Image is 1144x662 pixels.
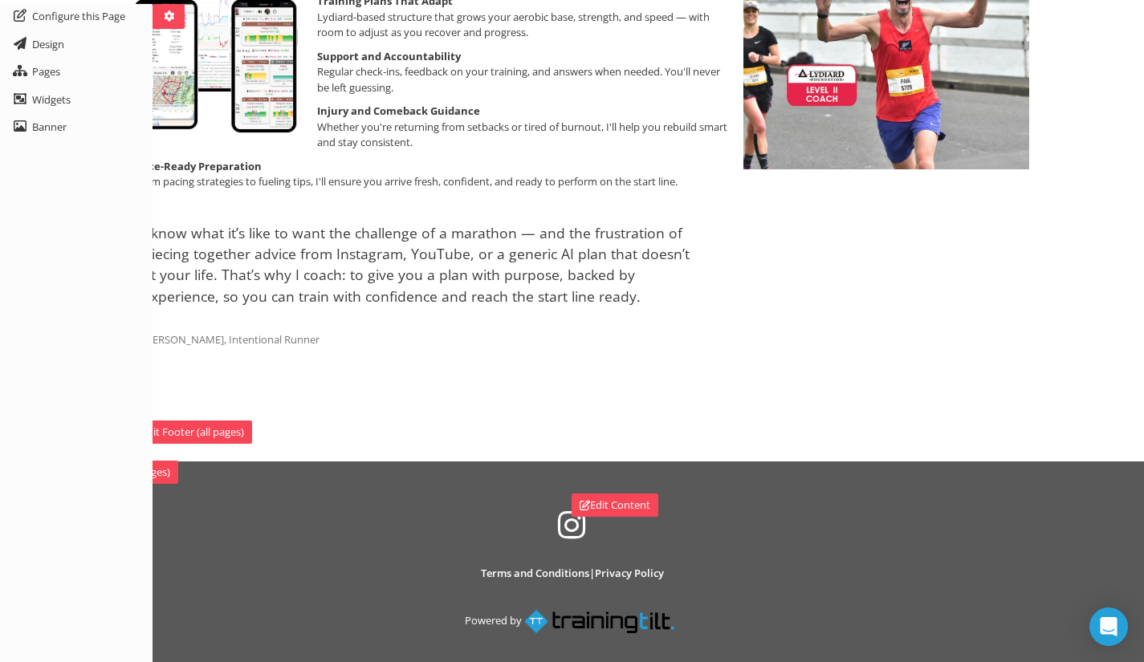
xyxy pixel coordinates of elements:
[481,566,664,582] label: |
[595,566,664,580] a: Privacy Policy
[135,159,731,190] p: From pacing strategies to fueling tips, I'll ensure you arrive fresh, confident, and ready to per...
[317,49,461,63] b: Support and Accountability
[135,104,731,151] p: Whether you're returning from setbacks or tired of burnout, I'll help you rebuild smart and stay ...
[111,49,731,96] p: Regular check-ins, feedback on your training, and answers when needed. You'll never be left guess...
[317,104,480,118] b: Injury and Comeback Guidance
[465,613,679,627] a: Powered by
[572,493,658,518] a: Edit Content
[143,332,320,347] font: [PERSON_NAME], Intentional Runner
[123,420,252,445] a: Edit Footer (all pages)
[465,613,522,627] span: Powered by
[1089,607,1128,646] div: Open Intercom Messenger
[524,609,679,634] img: Training Tilt
[143,222,703,349] p: I know what it’s like to want the challenge of a marathon — and the frustration of piecing togeth...
[135,159,262,173] b: Race-Ready Preparation
[481,566,589,580] a: Terms and Conditions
